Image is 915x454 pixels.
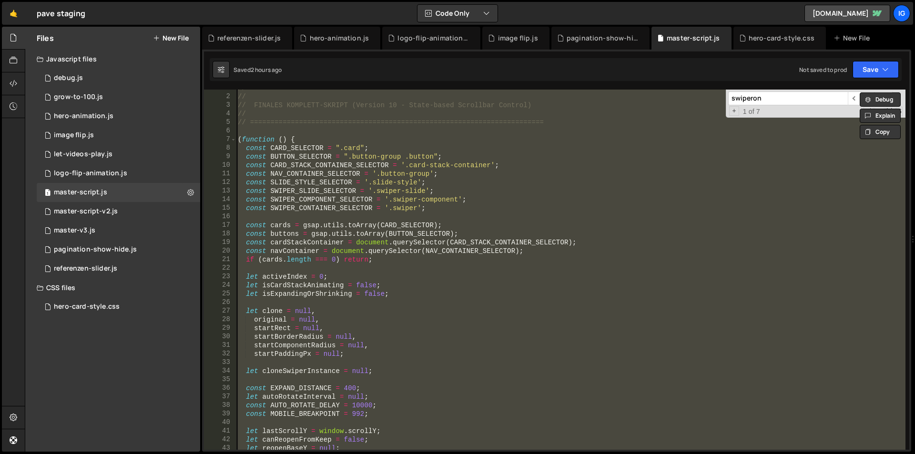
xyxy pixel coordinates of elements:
div: 21 [204,255,236,264]
div: let-videos-play.js [54,150,112,159]
div: 16760/45785.js [37,107,200,126]
div: 2 hours ago [251,66,282,74]
button: Explain [860,109,901,123]
div: 13 [204,187,236,195]
div: 22 [204,264,236,272]
div: hero-card-style.css [54,303,120,311]
div: 18 [204,230,236,238]
div: 41 [204,427,236,435]
div: 16760/45786.js [37,183,200,202]
div: 2 [204,92,236,101]
div: referenzen-slider.js [217,33,281,43]
div: 20 [204,247,236,255]
div: 16760/46375.js [37,164,200,183]
button: Debug [860,92,901,107]
span: 1 [45,190,51,197]
div: 9 [204,152,236,161]
div: Saved [234,66,282,74]
div: hero-card-style.css [749,33,814,43]
div: 33 [204,358,236,367]
div: image flip.js [498,33,538,43]
div: 17 [204,221,236,230]
div: 16760/45980.js [37,202,200,221]
div: image flip.js [54,131,94,140]
div: 31 [204,341,236,350]
div: pave staging [37,8,85,19]
div: 16760/46741.js [37,126,200,145]
div: 16760/46600.js [37,240,200,259]
button: Copy [860,125,901,139]
div: 40 [204,418,236,427]
div: logo-flip-animation.js [54,169,127,178]
div: logo-flip-animation.js [397,33,469,43]
div: 10 [204,161,236,170]
input: Search for [728,91,848,105]
div: master-script-v2.js [54,207,118,216]
div: 19 [204,238,236,247]
div: 32 [204,350,236,358]
div: 27 [204,307,236,315]
span: ​ [848,91,861,105]
div: 3 [204,101,236,110]
div: 42 [204,435,236,444]
div: hero-animation.js [310,33,369,43]
div: 28 [204,315,236,324]
div: 36 [204,384,236,393]
div: 11 [204,170,236,178]
div: hero-animation.js [54,112,113,121]
h2: Files [37,33,54,43]
div: 23 [204,272,236,281]
div: 24 [204,281,236,290]
div: referenzen-slider.js [54,264,117,273]
div: 16760/45784.css [37,297,200,316]
div: 16760/46602.js [37,69,200,88]
button: Save [853,61,899,78]
div: Javascript files [25,50,200,69]
div: master-script.js [54,188,107,197]
div: debug.js [54,74,83,82]
a: [DOMAIN_NAME] [804,5,890,22]
div: 43 [204,444,236,453]
div: pagination-show-hide.js [567,33,638,43]
div: 37 [204,393,236,401]
div: 7 [204,135,236,144]
a: 🤙 [2,2,25,25]
div: Not saved to prod [799,66,847,74]
div: 4 [204,110,236,118]
div: 34 [204,367,236,375]
div: CSS files [25,278,200,297]
div: 16760/47295.js [37,259,200,278]
div: 16760/46836.js [37,145,200,164]
div: 15 [204,204,236,212]
div: 16760/45783.js [37,88,200,107]
div: 26 [204,298,236,307]
div: grow-to-100.js [54,93,103,101]
div: 5 [204,118,236,127]
div: 25 [204,290,236,298]
div: 6 [204,127,236,135]
div: 35 [204,375,236,384]
div: 16760/46055.js [37,221,200,240]
div: 30 [204,333,236,341]
div: 16 [204,212,236,221]
button: New File [153,34,189,42]
span: 1 of 7 [739,107,764,116]
div: 38 [204,401,236,410]
div: 8 [204,144,236,152]
div: 39 [204,410,236,418]
div: 14 [204,195,236,204]
a: ig [893,5,910,22]
div: 29 [204,324,236,333]
div: pagination-show-hide.js [54,245,137,254]
div: master-v3.js [54,226,95,235]
button: Code Only [417,5,498,22]
div: New File [834,33,874,43]
div: 12 [204,178,236,187]
div: master-script.js [667,33,720,43]
span: Toggle Replace mode [729,106,739,116]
